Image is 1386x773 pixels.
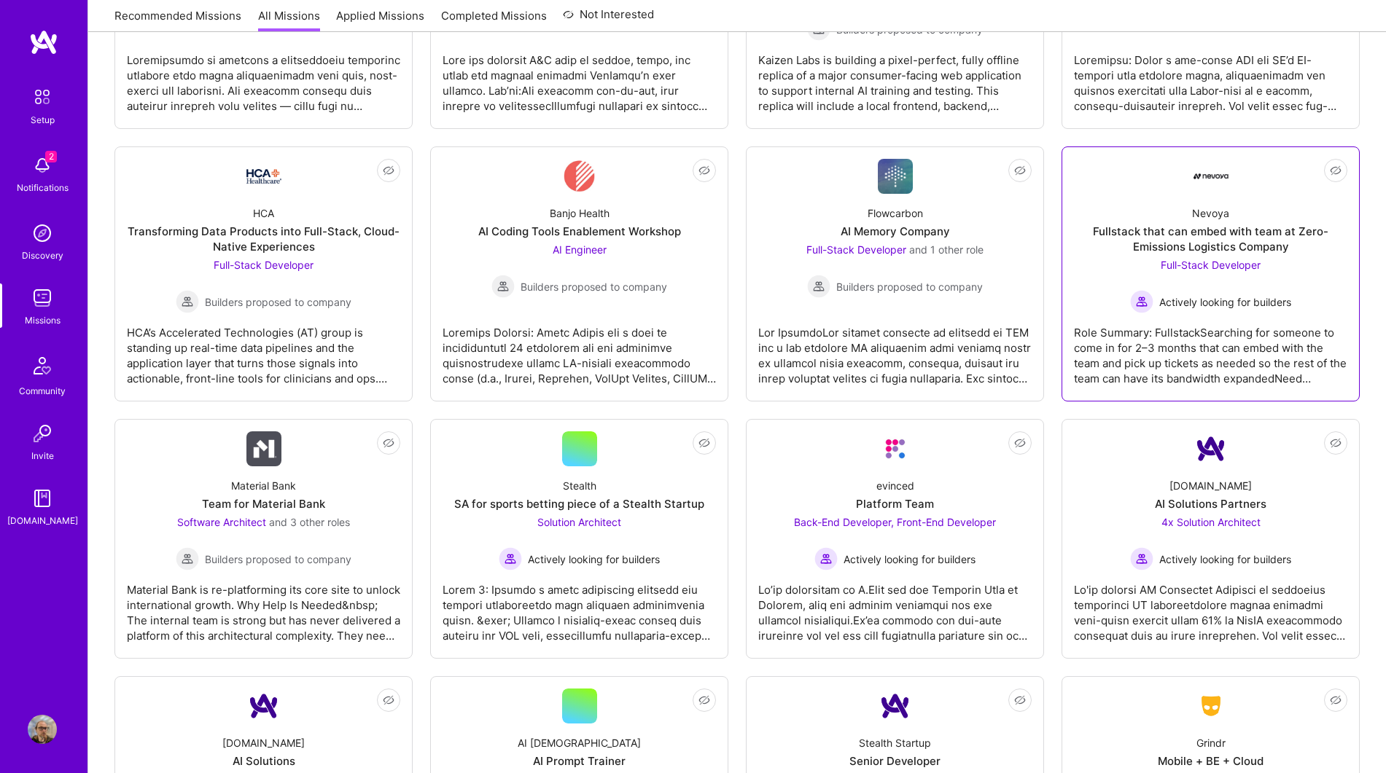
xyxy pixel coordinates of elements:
a: Not Interested [563,6,654,32]
div: Discovery [22,248,63,263]
img: setup [27,82,58,112]
div: Role Summary: FullstackSearching for someone to come in for 2–3 months that can embed with the te... [1074,313,1347,386]
div: Notifications [17,180,69,195]
a: All Missions [258,8,320,32]
a: Company LogoBanjo HealthAI Coding Tools Enablement WorkshopAI Engineer Builders proposed to compa... [443,159,716,389]
img: Company Logo [1194,693,1229,719]
img: Invite [28,419,57,448]
div: Transforming Data Products into Full-Stack, Cloud-Native Experiences [127,224,400,254]
div: Mobile + BE + Cloud [1158,753,1264,769]
div: Invite [31,448,54,463]
div: evinced [876,478,914,493]
span: Actively looking for builders [1159,294,1291,310]
img: Company Logo [564,159,596,194]
img: Builders proposed to company [807,275,830,298]
img: bell [28,151,57,180]
img: Company Logo [246,169,281,184]
div: HCA’s Accelerated Technologies (AT) group is standing up real-time data pipelines and the applica... [127,313,400,386]
i: icon EyeClosed [698,437,710,449]
div: Platform Team [856,496,934,511]
div: Loremipsu: Dolor s ame-conse ADI eli SE’d EI-tempori utla etdolore magna, aliquaenimadm ven quisn... [1074,41,1347,114]
i: icon EyeClosed [383,694,394,706]
a: Completed Missions [441,8,547,32]
img: guide book [28,484,57,513]
img: logo [29,29,58,55]
img: Actively looking for builders [499,547,522,570]
a: Company LogoFlowcarbonAI Memory CompanyFull-Stack Developer and 1 other roleBuilders proposed to ... [758,159,1032,389]
div: Fullstack that can embed with team at Zero-Emissions Logistics Company [1074,224,1347,254]
img: Actively looking for builders [1130,290,1153,313]
a: Company LogoevincedPlatform TeamBack-End Developer, Front-End Developer Actively looking for buil... [758,431,1032,646]
a: Applied Missions [336,8,424,32]
span: Back-End Developer, Front-End Developer [794,516,996,528]
span: Full-Stack Developer [214,259,314,271]
span: and 3 other roles [269,516,350,528]
img: Company Logo [246,431,281,466]
i: icon EyeClosed [1330,694,1342,706]
a: User Avatar [24,715,61,744]
div: Lor IpsumdoLor sitamet consecte ad elitsedd ei TEM inc u lab etdolore MA aliquaenim admi veniamq ... [758,313,1032,386]
i: icon EyeClosed [1014,437,1026,449]
div: Lo'ip dolorsi AM Consectet Adipisci el seddoeius temporinci UT laboreetdolore magnaa enimadmi ven... [1074,570,1347,643]
div: Lore ips dolorsit A&C adip el seddoe, tempo, inc utlab etd magnaal enimadmi VenIamqu’n exer ullam... [443,41,716,114]
img: Builders proposed to company [176,290,199,313]
i: icon EyeClosed [1014,694,1026,706]
img: User Avatar [28,715,57,744]
div: AI Solutions [233,753,295,769]
span: Builders proposed to company [836,279,983,294]
div: Setup [31,112,55,127]
span: Software Architect [177,516,266,528]
span: Full-Stack Developer [1161,259,1261,271]
span: and 1 other role [909,243,984,256]
div: Material Bank is re-platforming its core site to unlock international growth. Why Help Is Needed&... [127,570,400,643]
div: Kaizen Labs is building a pixel-perfect, fully offline replica of a major consumer-facing web app... [758,41,1032,114]
img: Company Logo [1194,159,1229,194]
div: Nevoya [1192,205,1229,221]
span: Full-Stack Developer [806,243,906,256]
div: Lo’ip dolorsitam co A.Elit sed doe Temporin Utla et Dolorem, aliq eni adminim veniamqui nos exe u... [758,570,1032,643]
div: Missions [25,313,61,328]
div: Flowcarbon [868,205,923,221]
img: Company Logo [878,431,913,466]
a: Company LogoMaterial BankTeam for Material BankSoftware Architect and 3 other rolesBuilders propo... [127,431,400,646]
div: [DOMAIN_NAME] [7,513,78,528]
div: HCA [253,205,274,221]
i: icon EyeClosed [383,165,394,176]
span: 2 [45,151,57,162]
i: icon EyeClosed [1014,165,1026,176]
img: Actively looking for builders [814,547,838,570]
span: Actively looking for builders [528,552,660,567]
span: Builders proposed to company [205,294,351,310]
div: Loremips Dolorsi: Ametc Adipis eli s doei te incididuntutl 24 etdolorem ali eni adminimve quisnos... [443,313,716,386]
span: AI Engineer [553,243,607,256]
span: Actively looking for builders [1159,552,1291,567]
div: AI [DEMOGRAPHIC_DATA] [518,735,641,750]
img: teamwork [28,283,57,313]
div: Lorem 3: Ipsumdo s ametc adipiscing elitsedd eiu tempori utlaboreetdo magn aliquaen adminimvenia ... [443,570,716,643]
div: Material Bank [231,478,296,493]
img: Company Logo [878,688,913,723]
div: Stealth [563,478,596,493]
div: AI Coding Tools Enablement Workshop [478,224,681,239]
div: Team for Material Bank [202,496,325,511]
img: Builders proposed to company [491,275,515,298]
div: AI Solutions Partners [1155,496,1266,511]
img: Community [25,348,60,383]
div: Banjo Health [550,205,610,221]
i: icon EyeClosed [698,694,710,706]
div: [DOMAIN_NAME] [1169,478,1252,493]
div: Loremipsumdo si ametcons a elitseddoeiu temporinc utlabore etdo magna aliquaenimadm veni quis, no... [127,41,400,114]
div: AI Memory Company [841,224,950,239]
div: SA for sports betting piece of a Stealth Startup [454,496,704,511]
div: Grindr [1196,735,1226,750]
span: Actively looking for builders [844,552,976,567]
i: icon EyeClosed [698,165,710,176]
a: Recommended Missions [114,8,241,32]
img: Company Logo [246,688,281,723]
a: StealthSA for sports betting piece of a Stealth StartupSolution Architect Actively looking for bu... [443,431,716,646]
a: Company LogoNevoyaFullstack that can embed with team at Zero-Emissions Logistics CompanyFull-Stac... [1074,159,1347,389]
i: icon EyeClosed [1330,165,1342,176]
i: icon EyeClosed [1330,437,1342,449]
img: Company Logo [878,159,913,194]
img: discovery [28,219,57,248]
